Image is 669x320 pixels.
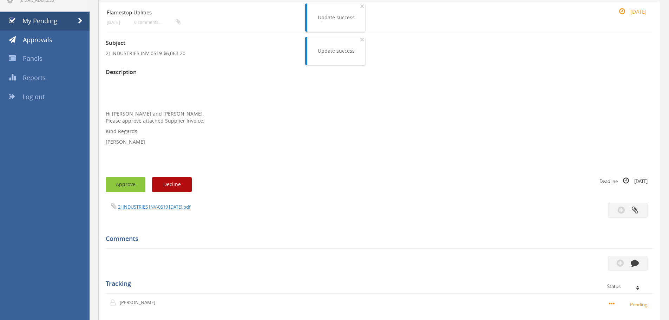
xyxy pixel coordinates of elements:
[106,280,648,287] h5: Tracking
[607,284,648,289] div: Status
[318,47,355,54] div: Update success
[23,35,52,44] span: Approvals
[23,73,46,82] span: Reports
[106,69,653,76] h3: Description
[611,8,647,15] small: [DATE]
[118,204,190,210] a: 2J INDUSTRIES INV-0519 [DATE].pdf
[152,177,192,192] button: Decline
[106,110,653,124] p: Hi [PERSON_NAME] and [PERSON_NAME], Please approve attached Supplier Invoice.
[107,20,120,25] small: [DATE]
[106,138,653,145] p: [PERSON_NAME]
[106,128,653,135] p: Kind Regards
[599,177,648,185] small: Deadline [DATE]
[106,177,145,192] button: Approve
[106,235,648,242] h5: Comments
[134,20,181,25] small: 0 comments...
[22,92,45,101] span: Log out
[360,1,364,11] span: ×
[109,299,120,306] img: user-icon.png
[360,34,364,44] span: ×
[120,299,160,306] p: [PERSON_NAME]
[609,300,649,308] small: Pending
[22,17,57,25] span: My Pending
[106,40,653,46] h3: Subject
[106,50,653,57] p: 2J INDUSTRIES INV-0519 $6,063.20
[107,9,561,15] h4: Flamestop Utilities
[23,54,42,63] span: Panels
[318,14,355,21] div: Update success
